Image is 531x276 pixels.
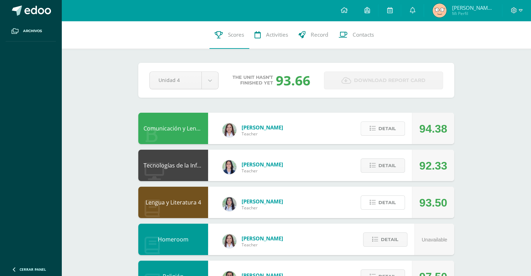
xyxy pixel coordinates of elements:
a: Record [293,21,333,49]
div: 93.66 [276,71,310,89]
span: Archivos [23,28,42,34]
span: [PERSON_NAME] [PERSON_NAME] [452,4,494,11]
span: Detail [381,233,398,246]
span: Detail [378,122,396,135]
span: Detail [378,159,396,172]
span: Contacts [353,31,374,38]
span: Activities [266,31,288,38]
span: [PERSON_NAME] [242,124,283,131]
div: Comunicación y Lenguaje L3 Inglés 4 [138,113,208,144]
span: Teacher [242,131,283,137]
span: Mi Perfil [452,10,494,16]
a: Archivos [6,21,56,42]
a: Scores [209,21,249,49]
div: 94.38 [419,113,447,144]
a: Unidad 4 [150,72,218,89]
span: Cerrar panel [20,267,46,272]
span: Scores [228,31,244,38]
span: Unavailable [422,237,447,243]
button: Detail [361,195,405,210]
a: Activities [249,21,293,49]
img: acecb51a315cac2de2e3deefdb732c9f.png [222,123,236,137]
a: Contacts [333,21,379,49]
img: df6a3bad71d85cf97c4a6d1acf904499.png [222,197,236,211]
button: Detail [363,232,407,247]
span: Teacher [242,242,283,248]
div: 93.50 [419,187,447,218]
span: [PERSON_NAME] [242,198,283,205]
button: Detail [361,158,405,173]
span: The unit hasn’t finished yet [233,75,273,86]
span: [PERSON_NAME] [242,161,283,168]
img: d9c7b72a65e1800de1590e9465332ea1.png [433,3,447,17]
span: Detail [378,196,396,209]
span: Teacher [242,205,283,211]
img: acecb51a315cac2de2e3deefdb732c9f.png [222,234,236,248]
span: Unidad 4 [158,72,193,88]
span: [PERSON_NAME] [242,235,283,242]
span: Download report card [354,72,426,89]
button: Detail [361,121,405,136]
div: Homeroom [138,224,208,255]
img: 7489ccb779e23ff9f2c3e89c21f82ed0.png [222,160,236,174]
div: 92.33 [419,150,447,181]
span: Record [311,31,328,38]
div: Tecnologías de la Información y la Comunicación 4 [138,150,208,181]
div: Lengua y Literatura 4 [138,187,208,218]
span: Teacher [242,168,283,174]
